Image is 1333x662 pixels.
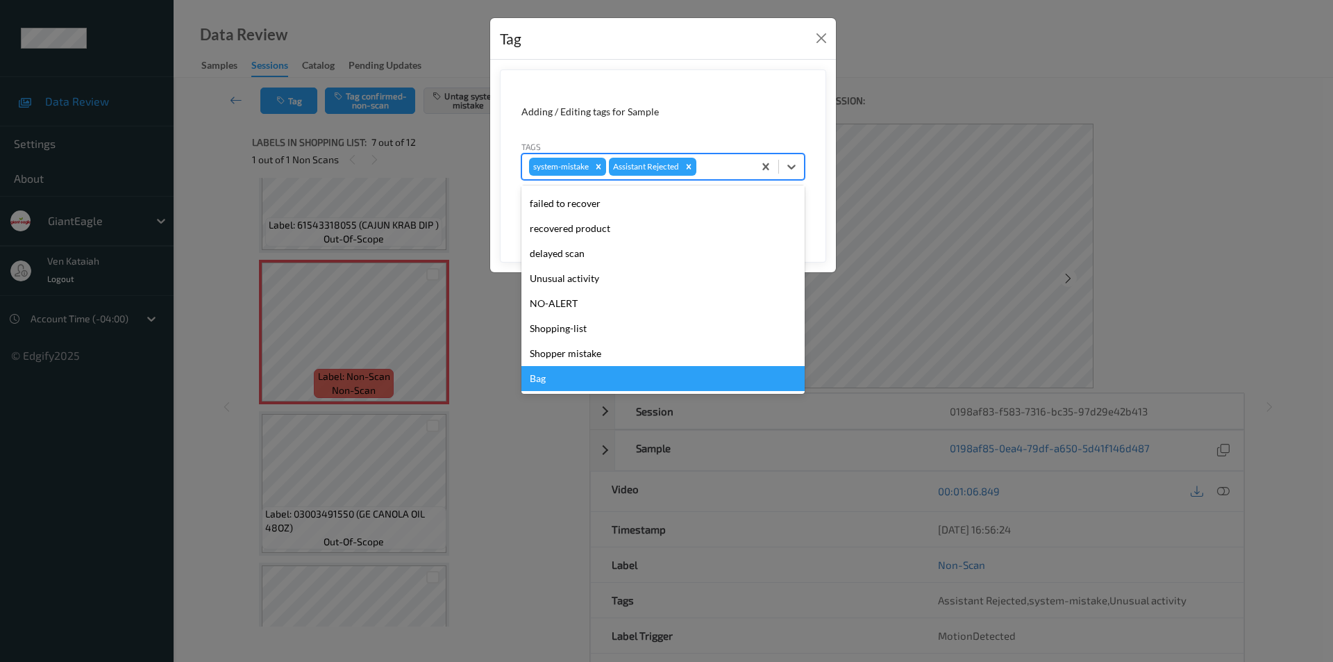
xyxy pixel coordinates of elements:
button: Close [812,28,831,48]
div: system-mistake [529,158,591,176]
div: NO-ALERT [521,291,805,316]
div: delayed scan [521,241,805,266]
div: failed to recover [521,191,805,216]
div: Assistant Rejected [609,158,681,176]
div: Adding / Editing tags for Sample [521,105,805,119]
div: Shopping-list [521,316,805,341]
div: Remove Assistant Rejected [681,158,696,176]
div: Remove system-mistake [591,158,606,176]
div: recovered product [521,216,805,241]
div: Unusual activity [521,266,805,291]
div: Tag [500,28,521,50]
div: Shopper mistake [521,341,805,366]
div: Bag [521,366,805,391]
label: Tags [521,140,541,153]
